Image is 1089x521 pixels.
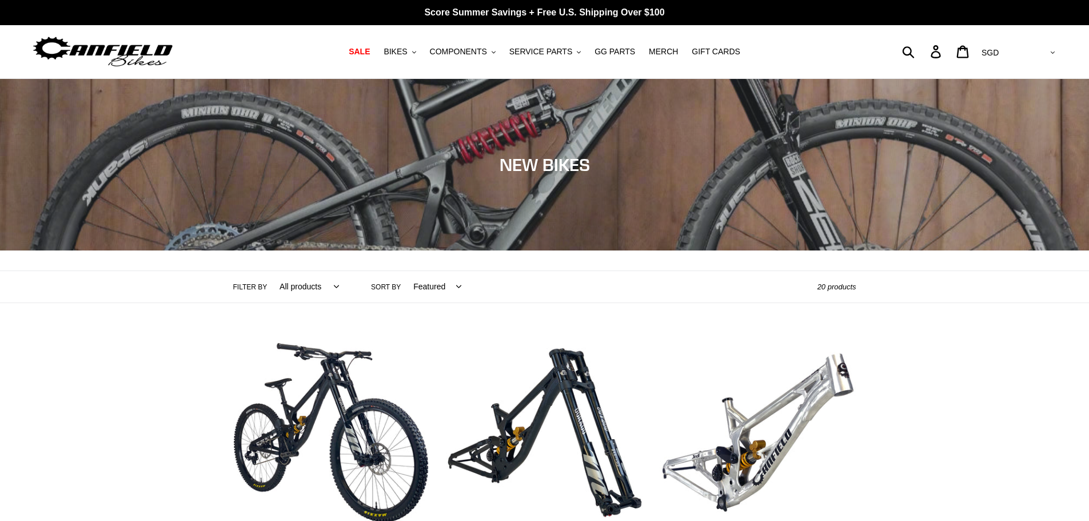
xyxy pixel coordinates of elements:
[378,44,421,59] button: BIKES
[504,44,587,59] button: SERVICE PARTS
[430,47,487,57] span: COMPONENTS
[643,44,684,59] a: MERCH
[424,44,501,59] button: COMPONENTS
[233,282,268,292] label: Filter by
[649,47,678,57] span: MERCH
[343,44,376,59] a: SALE
[371,282,401,292] label: Sort by
[692,47,740,57] span: GIFT CARDS
[509,47,572,57] span: SERVICE PARTS
[817,283,856,291] span: 20 products
[686,44,746,59] a: GIFT CARDS
[349,47,370,57] span: SALE
[595,47,635,57] span: GG PARTS
[589,44,641,59] a: GG PARTS
[31,34,174,70] img: Canfield Bikes
[908,39,938,64] input: Search
[500,154,590,175] span: NEW BIKES
[384,47,407,57] span: BIKES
